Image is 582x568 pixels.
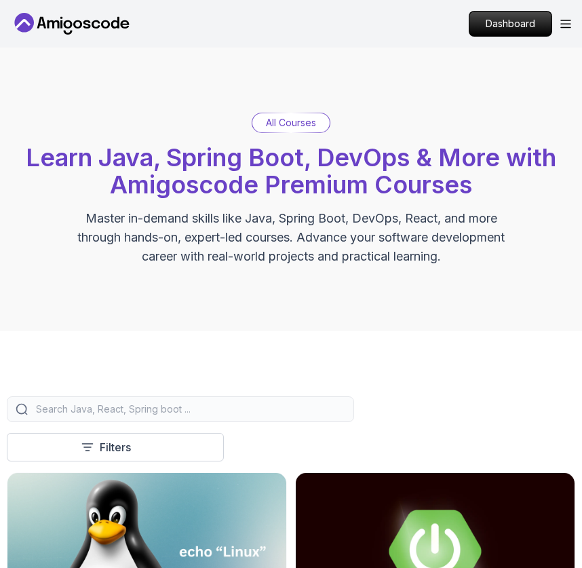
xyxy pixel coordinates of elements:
[7,433,224,461] button: Filters
[469,11,552,37] a: Dashboard
[26,143,556,200] span: Learn Java, Spring Boot, DevOps & More with Amigoscode Premium Courses
[33,402,345,416] input: Search Java, React, Spring boot ...
[100,439,131,455] p: Filters
[560,20,571,29] button: Open Menu
[63,209,519,266] p: Master in-demand skills like Java, Spring Boot, DevOps, React, and more through hands-on, expert-...
[469,12,551,36] p: Dashboard
[266,116,316,130] p: All Courses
